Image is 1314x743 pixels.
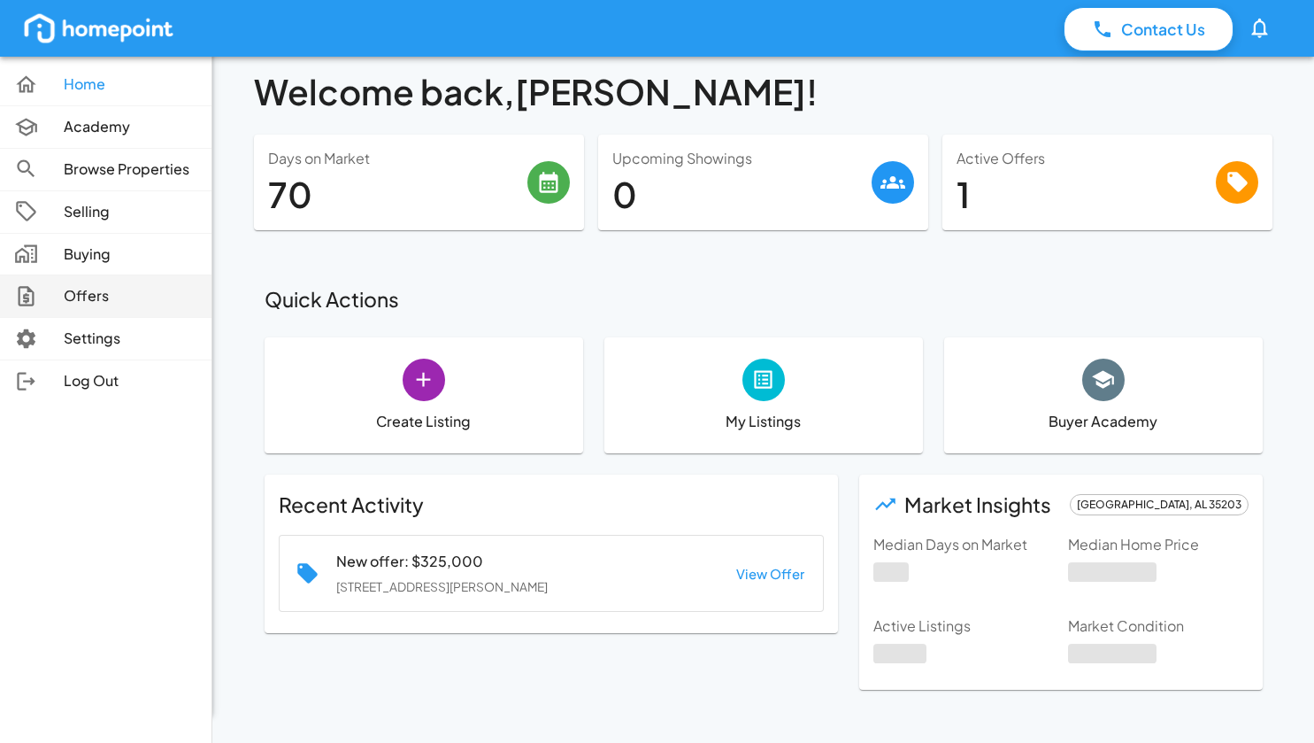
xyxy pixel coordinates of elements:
[64,286,197,306] p: Offers
[64,159,197,180] p: Browse Properties
[1068,535,1249,555] p: Median Home Price
[64,244,197,265] p: Buying
[64,202,197,222] p: Selling
[268,174,527,216] h4: 70
[612,149,872,169] p: Upcoming Showings
[1049,412,1157,432] p: Buyer Academy
[612,174,872,216] h4: 0
[904,489,1051,522] h6: Market Insights
[254,71,1273,113] h4: Welcome back, [PERSON_NAME] !
[732,559,809,589] button: View Offer
[873,616,1054,637] p: Active Listings
[64,117,197,137] p: Academy
[957,174,1216,216] h4: 1
[1121,18,1205,41] p: Contact Us
[268,149,527,169] p: Days on Market
[336,579,548,594] span: [STREET_ADDRESS][PERSON_NAME]
[1068,616,1249,637] p: Market Condition
[957,149,1216,169] p: Active Offers
[726,412,801,432] p: My Listings
[265,283,1263,316] h6: Quick Actions
[336,550,548,572] h6: New offer: $325,000
[21,11,176,46] img: homepoint_logo_white.png
[873,535,1054,555] p: Median Days on Market
[279,489,824,522] h6: Recent Activity
[1071,497,1248,513] span: [GEOGRAPHIC_DATA], AL 35203
[64,329,197,349] p: Settings
[64,74,197,95] p: Home
[376,412,471,432] p: Create Listing
[64,371,197,391] p: Log Out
